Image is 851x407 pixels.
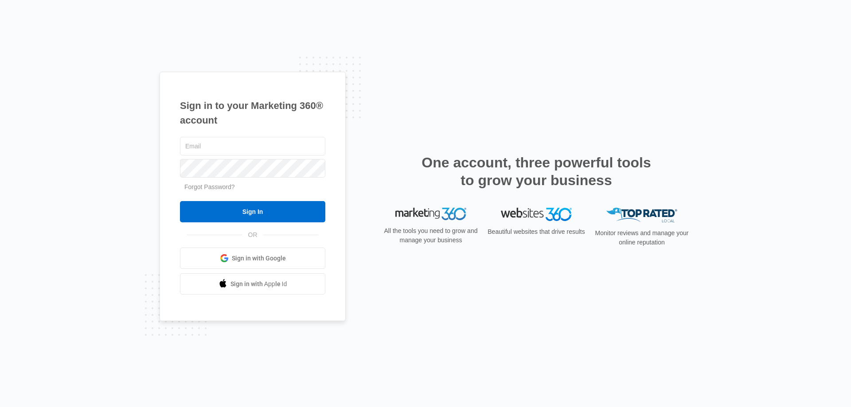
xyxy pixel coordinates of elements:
[606,208,677,222] img: Top Rated Local
[180,98,325,128] h1: Sign in to your Marketing 360® account
[592,229,691,247] p: Monitor reviews and manage your online reputation
[180,137,325,155] input: Email
[180,248,325,269] a: Sign in with Google
[381,226,480,245] p: All the tools you need to grow and manage your business
[242,230,264,240] span: OR
[501,208,572,221] img: Websites 360
[419,154,654,189] h2: One account, three powerful tools to grow your business
[184,183,235,190] a: Forgot Password?
[180,273,325,295] a: Sign in with Apple Id
[232,254,286,263] span: Sign in with Google
[230,279,287,289] span: Sign in with Apple Id
[395,208,466,220] img: Marketing 360
[180,201,325,222] input: Sign In
[487,227,586,236] p: Beautiful websites that drive results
